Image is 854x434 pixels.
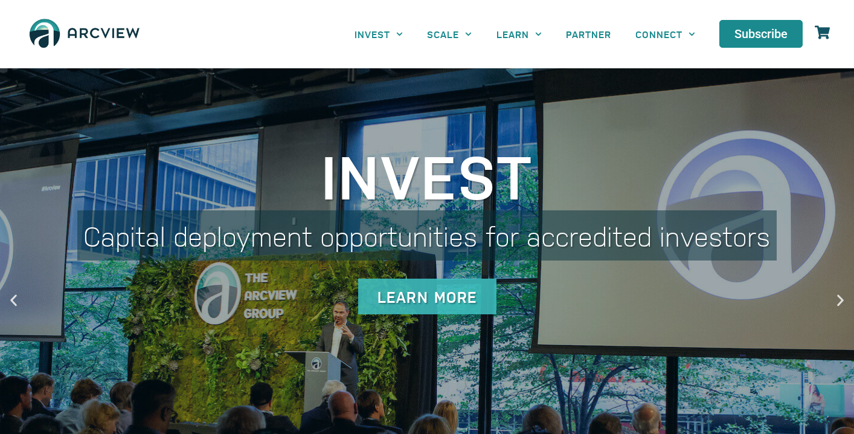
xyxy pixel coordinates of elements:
[415,21,484,48] a: SCALE
[484,21,554,48] a: LEARN
[554,21,623,48] a: PARTNER
[719,20,803,48] a: Subscribe
[623,21,707,48] a: CONNECT
[833,293,848,308] div: Next slide
[6,293,21,308] div: Previous slide
[342,21,415,48] a: INVEST
[342,21,707,48] nav: Menu
[77,210,777,261] div: Capital deployment opportunities for accredited investors
[24,12,145,56] img: The Arcview Group
[734,28,788,40] span: Subscribe
[358,279,496,314] div: Learn More
[77,144,777,204] div: Invest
